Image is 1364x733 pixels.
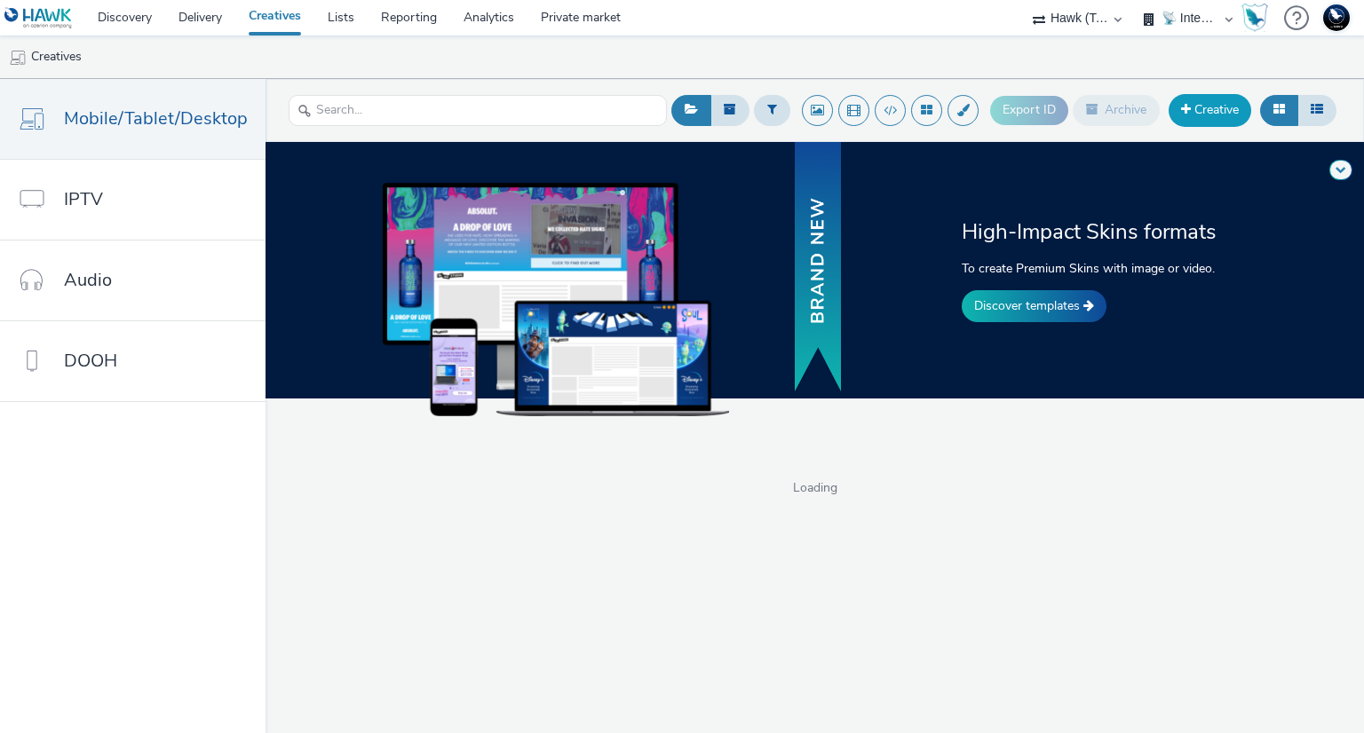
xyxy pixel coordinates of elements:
span: Loading [266,479,1364,497]
img: mobile [9,49,27,67]
p: To create Premium Skins with image or video. [962,259,1227,278]
img: Support Hawk [1323,4,1350,31]
button: Grid [1260,95,1298,125]
img: Hawk Academy [1241,4,1268,32]
span: Audio [64,267,112,293]
a: Creative [1169,94,1251,126]
button: Archive [1073,95,1160,125]
a: Hawk Academy [1241,4,1275,32]
span: IPTV [64,186,103,212]
button: Table [1297,95,1336,125]
a: Discover templates [962,290,1106,322]
img: example of skins on dekstop, tablet and mobile devices [383,183,729,415]
input: Search... [289,95,667,126]
span: Mobile/Tablet/Desktop [64,106,248,131]
h2: High-Impact Skins formats [962,217,1227,246]
button: Export ID [990,96,1068,124]
img: undefined Logo [4,7,73,29]
img: banner with new text [791,139,845,396]
span: DOOH [64,348,117,374]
